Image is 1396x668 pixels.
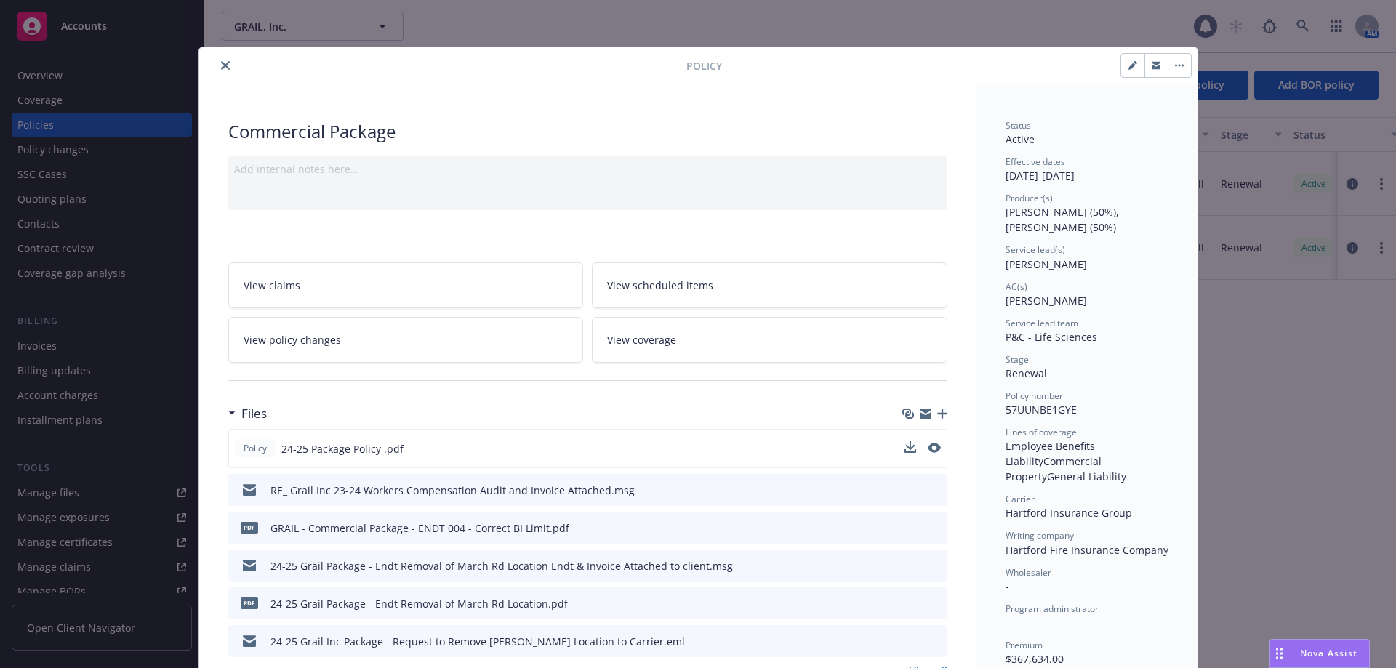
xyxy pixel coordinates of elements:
span: $367,634.00 [1006,652,1064,666]
div: [DATE] - [DATE] [1006,156,1168,183]
span: View claims [244,278,300,293]
a: View claims [228,262,584,308]
span: - [1006,616,1009,629]
button: close [217,57,234,74]
button: download file [904,441,916,453]
span: Effective dates [1006,156,1065,168]
span: P&C - Life Sciences [1006,330,1097,344]
span: Service lead team [1006,317,1078,329]
a: View coverage [592,317,947,363]
span: Lines of coverage [1006,426,1077,438]
span: AC(s) [1006,281,1027,293]
button: download file [905,520,917,536]
span: Wholesaler [1006,566,1051,579]
span: - [1006,579,1009,593]
span: Writing company [1006,529,1074,542]
span: Policy [241,442,270,455]
span: Stage [1006,353,1029,366]
span: Carrier [1006,493,1035,505]
div: Add internal notes here... [234,161,942,177]
span: Nova Assist [1300,647,1357,659]
span: pdf [241,522,258,533]
span: Hartford Insurance Group [1006,506,1132,520]
button: Nova Assist [1269,639,1370,668]
span: View scheduled items [607,278,713,293]
span: Policy [686,58,722,73]
button: download file [905,634,917,649]
button: download file [905,483,917,498]
button: preview file [928,520,942,536]
h3: Files [241,404,267,423]
a: View policy changes [228,317,584,363]
div: GRAIL - Commercial Package - ENDT 004 - Correct BI Limit.pdf [270,520,569,536]
span: Status [1006,119,1031,132]
span: Policy number [1006,390,1063,402]
span: Renewal [1006,366,1047,380]
span: Hartford Fire Insurance Company [1006,543,1168,557]
button: download file [905,596,917,611]
div: Drag to move [1270,640,1288,667]
span: Commercial Property [1006,454,1104,483]
div: RE_ Grail Inc 23-24 Workers Compensation Audit and Invoice Attached.msg [270,483,635,498]
div: 24-25 Grail Inc Package - Request to Remove [PERSON_NAME] Location to Carrier.eml [270,634,685,649]
div: Commercial Package [228,119,947,144]
span: Producer(s) [1006,192,1053,204]
button: preview file [928,634,942,649]
span: Employee Benefits Liability [1006,439,1098,468]
span: [PERSON_NAME] (50%), [PERSON_NAME] (50%) [1006,205,1122,234]
span: 24-25 Package Policy .pdf [281,441,404,456]
button: preview file [928,596,942,611]
span: Program administrator [1006,603,1099,615]
span: General Liability [1047,470,1126,483]
div: Files [228,404,267,423]
div: 24-25 Grail Package - Endt Removal of March Rd Location.pdf [270,596,568,611]
span: pdf [241,597,258,608]
div: 24-25 Grail Package - Endt Removal of March Rd Location Endt & Invoice Attached to client.msg [270,558,733,574]
button: preview file [928,443,941,453]
a: View scheduled items [592,262,947,308]
span: 57UUNBE1GYE [1006,403,1077,417]
span: Service lead(s) [1006,244,1065,256]
span: [PERSON_NAME] [1006,257,1087,271]
button: preview file [928,558,942,574]
button: download file [905,558,917,574]
span: Premium [1006,639,1043,651]
span: [PERSON_NAME] [1006,294,1087,307]
button: preview file [928,441,941,456]
span: View coverage [607,332,676,347]
button: download file [904,441,916,456]
span: View policy changes [244,332,341,347]
span: Active [1006,132,1035,146]
button: preview file [928,483,942,498]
